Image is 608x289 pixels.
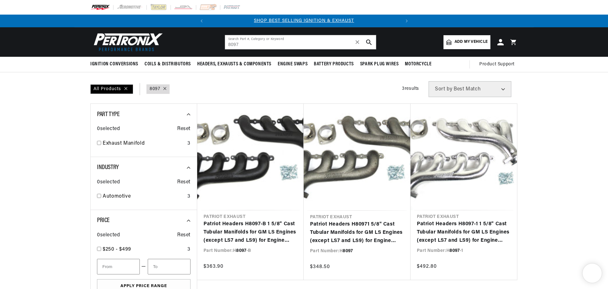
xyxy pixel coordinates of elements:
[204,220,297,245] a: Patriot Headers H8097-B 1 5/8" Cast Tubular Manifolds for GM LS Engines (except LS7 and LS9) for ...
[97,259,140,274] input: From
[145,61,191,68] span: Coils & Distributors
[103,140,185,148] a: Exhaust Manifold
[141,57,194,72] summary: Coils & Distributors
[187,246,191,254] div: 3
[103,193,185,201] a: Automotive
[194,57,275,72] summary: Headers, Exhausts & Components
[405,61,431,68] span: Motorcycle
[90,84,133,94] div: All Products
[141,263,146,271] span: —
[187,140,191,148] div: 3
[74,15,534,27] slideshow-component: Translation missing: en.sections.announcements.announcement_bar
[150,86,160,93] a: 8097
[225,35,376,49] input: Search Part #, Category or Keyword
[97,125,120,133] span: 0 selected
[435,87,452,92] span: Sort by
[314,61,354,68] span: Battery Products
[429,81,511,97] select: Sort by
[402,57,435,72] summary: Motorcycle
[208,17,400,24] div: Announcement
[197,61,271,68] span: Headers, Exhausts & Components
[278,61,307,68] span: Engine Swaps
[97,164,119,171] span: Industry
[479,57,518,72] summary: Product Support
[97,231,120,240] span: 0 selected
[103,247,131,252] span: $250 - $499
[97,217,110,224] span: Price
[254,18,354,23] a: SHOP BEST SELLING IGNITION & EXHAUST
[311,57,357,72] summary: Battery Products
[417,220,511,245] a: Patriot Headers H8097-1 1 5/8" Cast Tubular Manifolds for GM LS Engines (except LS7 and LS9) for ...
[443,35,490,49] a: Add my vehicle
[357,57,402,72] summary: Spark Plug Wires
[97,178,120,187] span: 0 selected
[275,57,311,72] summary: Engine Swaps
[97,111,120,118] span: Part Type
[362,35,376,49] button: search button
[402,86,419,91] span: 3 results
[310,220,404,245] a: Patriot Headers H80971 5/8" Cast Tubular Manifolds for GM LS Engines (except LS7 and LS9) for Eng...
[177,231,191,240] span: Reset
[360,61,399,68] span: Spark Plug Wires
[400,15,413,27] button: Translation missing: en.sections.announcements.next_announcement
[148,259,191,274] input: To
[479,61,514,68] span: Product Support
[195,15,208,27] button: Translation missing: en.sections.announcements.previous_announcement
[455,39,488,45] span: Add my vehicle
[208,17,400,24] div: 1 of 2
[90,57,141,72] summary: Ignition Conversions
[177,125,191,133] span: Reset
[90,31,163,53] img: Pertronix
[177,178,191,187] span: Reset
[90,61,138,68] span: Ignition Conversions
[187,193,191,201] div: 3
